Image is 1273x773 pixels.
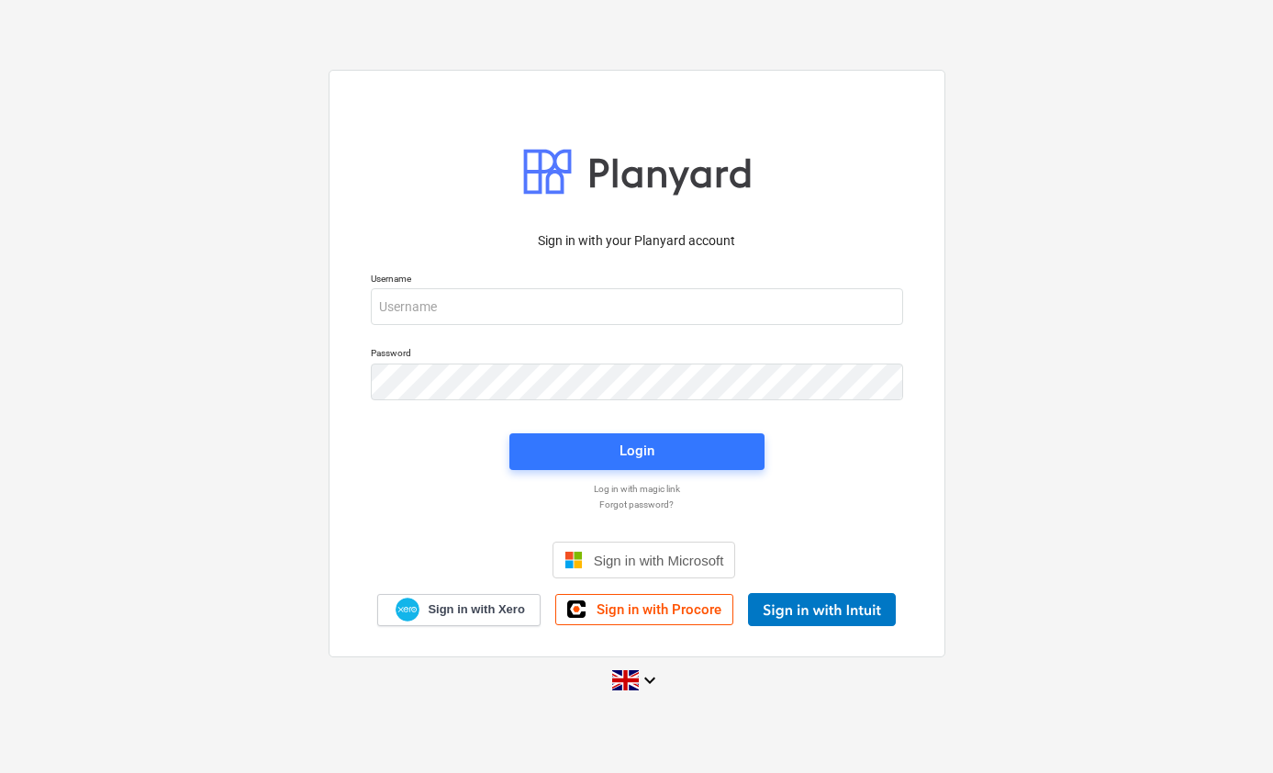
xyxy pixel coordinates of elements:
[428,601,524,618] span: Sign in with Xero
[620,439,654,463] div: Login
[509,433,765,470] button: Login
[371,288,903,325] input: Username
[371,231,903,251] p: Sign in with your Planyard account
[362,483,912,495] a: Log in with magic link
[594,553,724,568] span: Sign in with Microsoft
[371,273,903,288] p: Username
[362,499,912,510] a: Forgot password?
[597,601,721,618] span: Sign in with Procore
[371,347,903,363] p: Password
[555,594,733,625] a: Sign in with Procore
[396,598,419,622] img: Xero logo
[377,594,541,626] a: Sign in with Xero
[639,669,661,691] i: keyboard_arrow_down
[564,551,583,569] img: Microsoft logo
